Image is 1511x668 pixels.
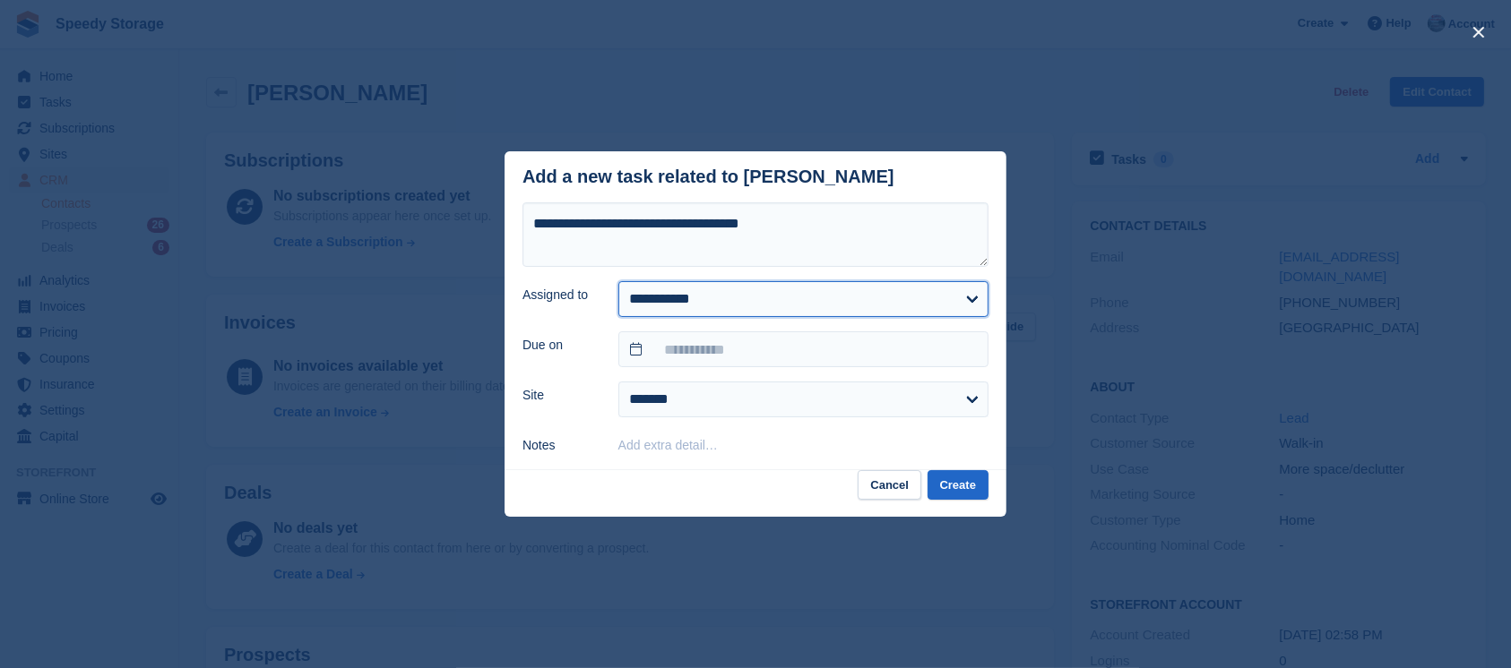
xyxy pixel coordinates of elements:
label: Notes [522,436,597,455]
label: Assigned to [522,286,597,304]
div: Add a new task related to [PERSON_NAME] [522,167,894,187]
button: Create [928,470,989,500]
button: close [1464,18,1493,47]
button: Cancel [858,470,921,500]
button: Add extra detail… [618,438,718,452]
label: Due on [522,336,597,355]
label: Site [522,386,597,405]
